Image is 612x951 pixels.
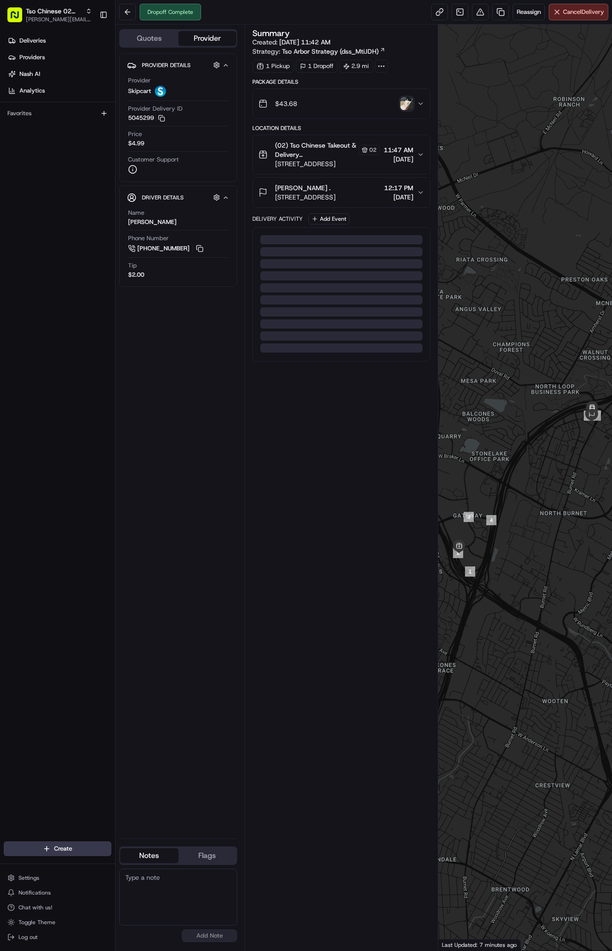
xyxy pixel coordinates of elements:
[142,194,184,201] span: Driver Details
[253,178,430,207] button: [PERSON_NAME] .[STREET_ADDRESS]12:17 PM[DATE]
[155,86,166,97] img: profile_skipcart_partner.png
[252,29,290,37] h3: Summary
[26,16,92,23] button: [PERSON_NAME][EMAIL_ADDRESS][DOMAIN_NAME]
[384,155,413,164] span: [DATE]
[128,130,142,138] span: Price
[4,33,115,48] a: Deliveries
[137,244,190,253] span: [PHONE_NUMBER]
[384,183,413,193] span: 12:17 PM
[19,87,45,95] span: Analytics
[465,566,475,577] div: 1
[128,243,205,254] a: [PHONE_NUMBER]
[400,97,413,110] img: photo_proof_of_delivery image
[4,916,111,929] button: Toggle Theme
[4,106,111,121] div: Favorites
[4,901,111,914] button: Chat with us!
[253,89,430,118] button: $43.68photo_proof_of_delivery image
[128,218,177,226] div: [PERSON_NAME]
[308,213,349,224] button: Add Event
[26,6,82,16] button: Tso Chinese 02 Arbor
[178,31,237,46] button: Provider
[18,933,37,941] span: Log out
[19,70,40,78] span: Nash AI
[275,141,357,159] span: (02) Tso Chinese Takeout & Delivery [GEOGRAPHIC_DATA] [GEOGRAPHIC_DATA] Crossing Manager
[252,78,430,86] div: Package Details
[252,60,294,73] div: 1 Pickup
[19,37,46,45] span: Deliveries
[4,871,111,884] button: Settings
[4,67,115,81] a: Nash AI
[128,271,144,279] div: $2.00
[369,146,377,154] span: 02
[128,114,165,122] button: 5045299
[4,4,96,26] button: Tso Chinese 02 Arbor[PERSON_NAME][EMAIL_ADDRESS][DOMAIN_NAME]
[513,4,545,20] button: Reassign
[128,87,151,95] span: Skipcart
[128,105,183,113] span: Provider Delivery ID
[517,8,541,16] span: Reassign
[18,889,51,896] span: Notifications
[275,159,380,168] span: [STREET_ADDRESS]
[252,124,430,132] div: Location Details
[486,515,496,525] div: 4
[120,31,178,46] button: Quotes
[384,193,413,202] span: [DATE]
[296,60,337,73] div: 1 Dropoff
[127,190,229,205] button: Driver Details
[282,47,379,56] span: Tso Arbor Strategy (dss_MtiJDH)
[275,183,330,193] span: [PERSON_NAME] .
[128,76,151,85] span: Provider
[279,38,330,46] span: [DATE] 11:42 AM
[128,209,144,217] span: Name
[18,904,52,911] span: Chat with us!
[4,83,115,98] a: Analytics
[128,261,137,270] span: Tip
[128,139,144,148] span: $4.99
[275,99,297,108] span: $43.68
[438,939,521,951] div: Last Updated: 7 minutes ago
[142,62,190,69] span: Provider Details
[339,60,373,73] div: 2.9 mi
[18,919,55,926] span: Toggle Theme
[19,53,45,62] span: Providers
[252,37,330,47] span: Created:
[4,931,111,944] button: Log out
[252,47,386,56] div: Strategy:
[4,50,115,65] a: Providers
[128,155,179,164] span: Customer Support
[253,135,430,174] button: (02) Tso Chinese Takeout & Delivery [GEOGRAPHIC_DATA] [GEOGRAPHIC_DATA] Crossing Manager02[STREET...
[275,193,336,202] span: [STREET_ADDRESS]
[282,47,386,56] a: Tso Arbor Strategy (dss_MtiJDH)
[4,841,111,856] button: Create
[54,845,72,853] span: Create
[127,57,229,73] button: Provider Details
[384,145,413,155] span: 11:47 AM
[18,874,39,882] span: Settings
[252,215,303,223] div: Delivery Activity
[4,886,111,899] button: Notifications
[128,234,169,242] span: Phone Number
[464,512,474,522] div: 3
[178,848,237,863] button: Flags
[549,4,608,20] button: CancelDelivery
[453,548,463,558] div: 2
[120,848,178,863] button: Notes
[563,8,604,16] span: Cancel Delivery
